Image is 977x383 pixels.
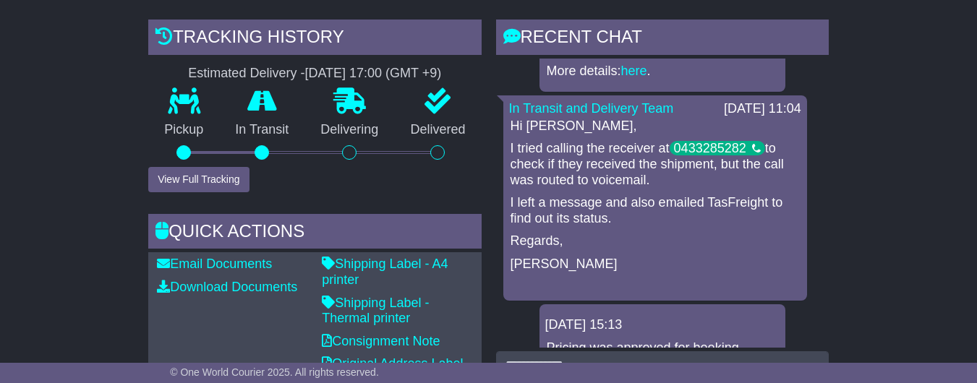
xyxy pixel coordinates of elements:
div: [DATE] 11:04 [724,101,801,117]
p: Hi [PERSON_NAME], [511,119,800,134]
div: Quick Actions [148,214,481,253]
p: More details: . [547,64,778,79]
a: Email Documents [157,257,272,271]
p: [PERSON_NAME] [511,257,800,272]
p: I left a message and also emailed TasFreight to find out its status. [511,195,800,226]
span: © One World Courier 2025. All rights reserved. [170,366,379,378]
a: In Transit and Delivery Team [509,101,674,116]
a: Shipping Label - A4 printer [322,257,448,287]
div: [DATE] 15:13 [545,317,780,333]
p: In Transit [219,122,304,138]
a: Download Documents [157,280,297,294]
div: RECENT CHAT [496,20,829,59]
div: 0433285282 [670,141,765,155]
a: Shipping Label - Thermal printer [322,296,429,326]
p: Delivering [304,122,394,138]
a: here [621,64,647,78]
p: Regards, [511,233,800,249]
p: I tried calling the receiver at to check if they received the shipment, but the call was routed t... [511,141,800,188]
a: Consignment Note [322,334,440,348]
div: Tracking history [148,20,481,59]
button: View Full Tracking [148,167,249,192]
div: [DATE] 17:00 (GMT +9) [304,66,441,82]
a: Original Address Label [322,356,463,371]
div: Estimated Delivery - [148,66,481,82]
p: Delivered [394,122,481,138]
p: Pricing was approved for booking OWCAU647332AU. [547,340,778,371]
p: Pickup [148,122,219,138]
